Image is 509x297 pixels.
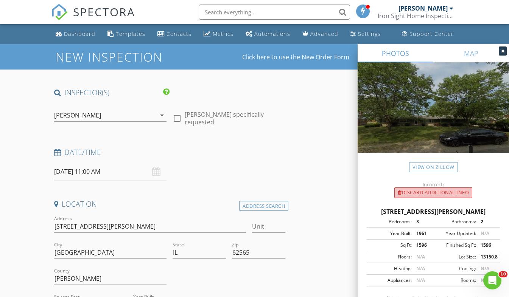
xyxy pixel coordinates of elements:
[56,50,223,63] h1: New Inspection
[412,242,433,249] div: 1596
[433,44,509,62] a: MAP
[185,111,285,126] label: [PERSON_NAME] specifically requested
[201,27,237,41] a: Metrics
[167,30,191,37] div: Contacts
[310,30,338,37] div: Advanced
[54,199,286,209] h4: Location
[369,230,412,237] div: Year Built:
[64,30,95,37] div: Dashboard
[358,30,381,37] div: Settings
[394,187,472,198] div: Discard Additional info
[367,207,500,216] div: [STREET_ADDRESS][PERSON_NAME]
[481,265,489,272] span: N/A
[369,265,412,272] div: Heating:
[54,88,170,97] h4: INSPECTOR(S)
[369,277,412,284] div: Appliances:
[54,147,286,157] h4: Date/Time
[213,30,233,37] div: Metrics
[254,30,290,37] div: Automations
[51,10,135,26] a: SPECTORA
[398,5,448,12] div: [PERSON_NAME]
[369,254,412,260] div: Floors:
[433,277,476,284] div: Rooms:
[416,277,425,283] span: N/A
[358,44,433,62] a: PHOTOS
[369,242,412,249] div: Sq Ft:
[157,111,167,120] i: arrow_drop_down
[476,242,498,249] div: 1596
[416,265,425,272] span: N/A
[53,27,98,41] a: Dashboard
[416,254,425,260] span: N/A
[347,27,384,41] a: Settings
[154,27,195,41] a: Contacts
[243,27,293,41] a: Automations (Basic)
[409,30,454,37] div: Support Center
[399,27,457,41] a: Support Center
[242,54,349,60] a: Click here to use the New Order Form
[433,265,476,272] div: Cooling:
[73,4,135,20] span: SPECTORA
[199,5,350,20] input: Search everything...
[104,27,148,41] a: Templates
[358,62,509,171] img: streetview
[54,112,101,119] div: [PERSON_NAME]
[409,162,458,172] a: View on Zillow
[433,218,476,225] div: Bathrooms:
[369,218,412,225] div: Bedrooms:
[54,162,167,181] input: Select date
[476,218,498,225] div: 2
[476,254,498,260] div: 13150.8
[358,181,509,187] div: Incorrect?
[299,27,341,41] a: Advanced
[433,242,476,249] div: Finished Sq Ft:
[378,12,453,20] div: Iron Sight Home Inspection & Services
[51,4,68,20] img: The Best Home Inspection Software - Spectora
[433,230,476,237] div: Year Updated:
[481,277,489,283] span: N/A
[483,271,501,289] iframe: Intercom live chat
[239,201,288,211] div: Address Search
[116,30,145,37] div: Templates
[412,218,433,225] div: 3
[499,271,507,277] span: 10
[481,230,489,237] span: N/A
[433,254,476,260] div: Lot Size:
[412,230,433,237] div: 1961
